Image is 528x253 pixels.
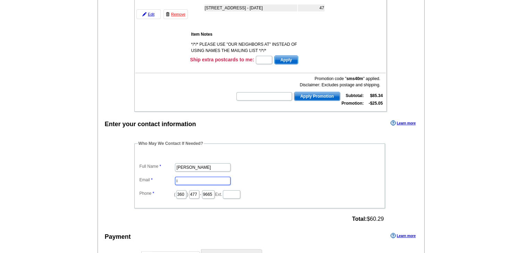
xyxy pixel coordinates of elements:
td: 47 [298,5,325,11]
div: Enter your contact information [105,120,196,129]
legend: Who May We Contact If Needed? [138,140,204,147]
td: [STREET_ADDRESS] - [DATE] [204,5,297,11]
button: Apply [274,55,298,64]
a: Remove [164,9,188,19]
strong: -$25.05 [369,101,383,106]
label: Phone [140,190,174,197]
th: Item Notes [191,31,311,38]
span: $60.29 [352,216,384,222]
b: sms40m [346,76,363,81]
h3: Ship extra postcards to me: [190,56,254,63]
a: Learn more [391,120,416,126]
a: Edit [136,9,161,19]
img: trashcan-icon.gif [166,12,170,16]
td: */*/* PLEASE USE "OUR NEIGHBORS AT" INSTEAD OF USING NAMES THE MAILING LIST */*/* [191,41,311,54]
img: pencil-icon.gif [142,12,146,16]
label: Email [140,177,174,183]
strong: Subtotal: [346,93,364,98]
dd: ( ) - Ext. [138,189,382,199]
a: Learn more [391,233,416,238]
strong: $85.34 [370,93,383,98]
label: Full Name [140,163,174,169]
div: Payment [105,232,131,242]
strong: Promotion: [342,101,364,106]
span: Apply [275,56,298,64]
strong: Total: [352,216,367,222]
button: Apply Promotion [294,92,340,101]
div: Promotion code " " applied. Disclaimer: Excludes postage and shipping. [236,76,380,88]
